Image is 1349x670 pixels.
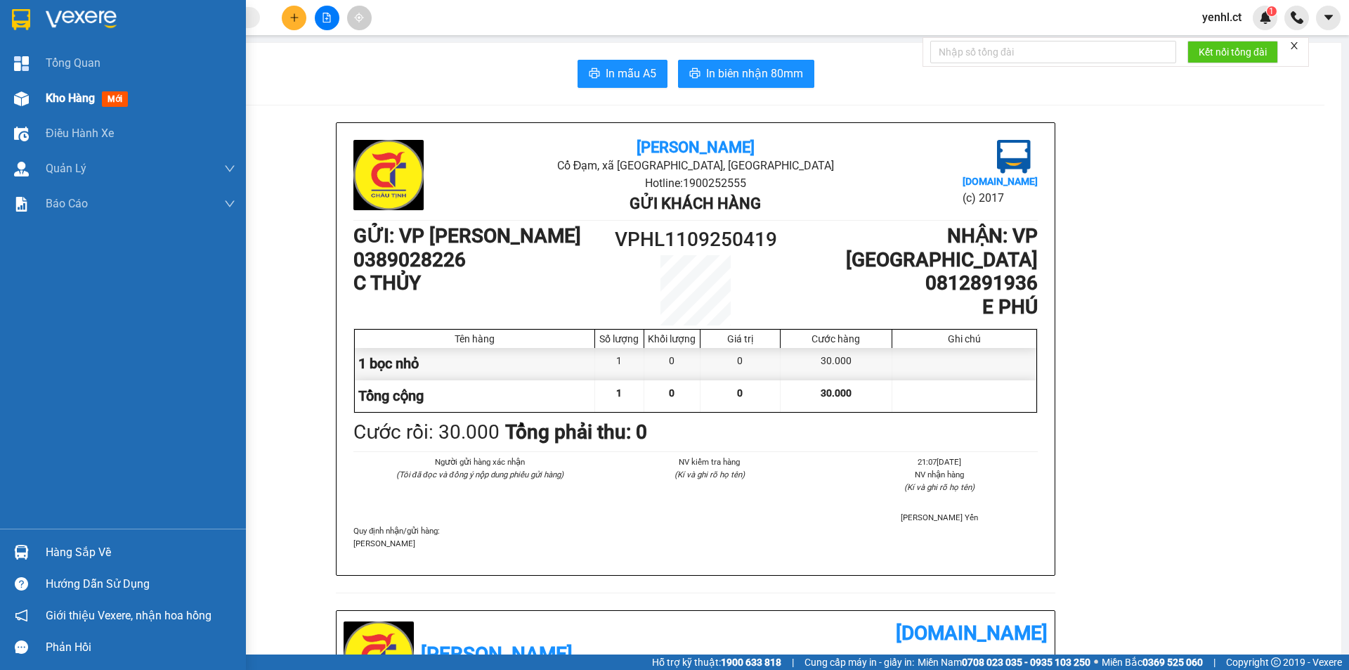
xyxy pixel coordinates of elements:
[46,637,235,658] div: Phản hồi
[792,655,794,670] span: |
[131,52,587,70] li: Hotline: 1900252555
[14,545,29,560] img: warehouse-icon
[15,609,28,622] span: notification
[46,160,86,177] span: Quản Lý
[842,456,1038,468] li: 21:07[DATE]
[706,65,803,82] span: In biên nhận 80mm
[353,248,610,272] h1: 0389028226
[704,333,776,344] div: Giá trị
[282,6,306,30] button: plus
[46,542,235,563] div: Hàng sắp về
[347,6,372,30] button: aim
[102,91,128,107] span: mới
[1102,655,1203,670] span: Miền Bắc
[1267,6,1277,16] sup: 1
[578,60,667,88] button: printerIn mẫu A5
[1269,6,1274,16] span: 1
[1199,44,1267,60] span: Kết nối tổng đài
[1213,655,1216,670] span: |
[1291,11,1303,24] img: phone-icon
[46,607,211,624] span: Giới thiệu Vexere, nhận hoa hồng
[14,162,29,176] img: warehouse-icon
[18,18,88,88] img: logo.jpg
[611,456,807,468] li: NV kiểm tra hàng
[842,511,1038,524] li: [PERSON_NAME] Yến
[46,124,114,142] span: Điều hành xe
[606,65,656,82] span: In mẫu A5
[963,176,1038,187] b: [DOMAIN_NAME]
[322,13,332,22] span: file-add
[315,6,339,30] button: file-add
[669,387,674,399] span: 0
[918,655,1090,670] span: Miền Nam
[353,271,610,295] h1: C THỦY
[652,655,781,670] span: Hỗ trợ kỹ thuật:
[18,102,245,125] b: GỬI : VP [PERSON_NAME]
[1094,659,1098,665] span: ⚪️
[46,91,95,105] span: Kho hàng
[781,348,892,380] div: 30.000
[846,224,1038,271] b: NHẬN : VP [GEOGRAPHIC_DATA]
[354,13,364,22] span: aim
[353,417,500,448] div: Cước rồi : 30.000
[358,333,591,344] div: Tên hàng
[1142,657,1203,668] strong: 0369 525 060
[630,195,761,212] b: Gửi khách hàng
[842,468,1038,481] li: NV nhận hàng
[678,60,814,88] button: printerIn biên nhận 80mm
[595,348,644,380] div: 1
[358,387,424,404] span: Tổng cộng
[599,333,640,344] div: Số lượng
[353,524,1038,550] div: Quy định nhận/gửi hàng :
[1191,8,1253,26] span: yenhl.ct
[930,41,1176,63] input: Nhập số tổng đài
[610,224,781,255] h1: VPHL1109250419
[14,56,29,71] img: dashboard-icon
[896,621,1048,645] b: [DOMAIN_NAME]
[962,657,1090,668] strong: 0708 023 035 - 0935 103 250
[289,13,299,22] span: plus
[46,54,100,72] span: Tổng Quan
[781,295,1038,319] h1: E PHÚ
[1259,11,1272,24] img: icon-new-feature
[353,537,1038,550] p: [PERSON_NAME]
[700,348,781,380] div: 0
[689,67,700,81] span: printer
[14,91,29,106] img: warehouse-icon
[15,577,28,591] span: question-circle
[467,174,923,192] li: Hotline: 1900252555
[421,643,573,666] b: [PERSON_NAME]
[396,470,563,479] i: (Tôi đã đọc và đồng ý nộp dung phiếu gửi hàng)
[644,348,700,380] div: 0
[14,197,29,212] img: solution-icon
[616,387,622,399] span: 1
[1322,11,1335,24] span: caret-down
[1316,6,1341,30] button: caret-down
[589,67,600,81] span: printer
[505,420,647,444] b: Tổng phải thu: 0
[963,189,1038,207] li: (c) 2017
[997,140,1031,174] img: logo.jpg
[131,34,587,52] li: Cổ Đạm, xã [GEOGRAPHIC_DATA], [GEOGRAPHIC_DATA]
[224,163,235,174] span: down
[353,224,581,247] b: GỬI : VP [PERSON_NAME]
[1187,41,1278,63] button: Kết nối tổng đài
[46,574,235,595] div: Hướng dẫn sử dụng
[804,655,914,670] span: Cung cấp máy in - giấy in:
[784,333,888,344] div: Cước hàng
[1289,41,1299,51] span: close
[46,195,88,212] span: Báo cáo
[648,333,696,344] div: Khối lượng
[721,657,781,668] strong: 1900 633 818
[737,387,743,399] span: 0
[896,333,1033,344] div: Ghi chú
[353,140,424,210] img: logo.jpg
[467,157,923,174] li: Cổ Đạm, xã [GEOGRAPHIC_DATA], [GEOGRAPHIC_DATA]
[674,470,745,479] i: (Kí và ghi rõ họ tên)
[224,198,235,210] span: down
[904,482,975,492] i: (Kí và ghi rõ họ tên)
[1271,657,1281,667] span: copyright
[14,127,29,141] img: warehouse-icon
[12,9,30,30] img: logo-vxr
[15,640,28,654] span: message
